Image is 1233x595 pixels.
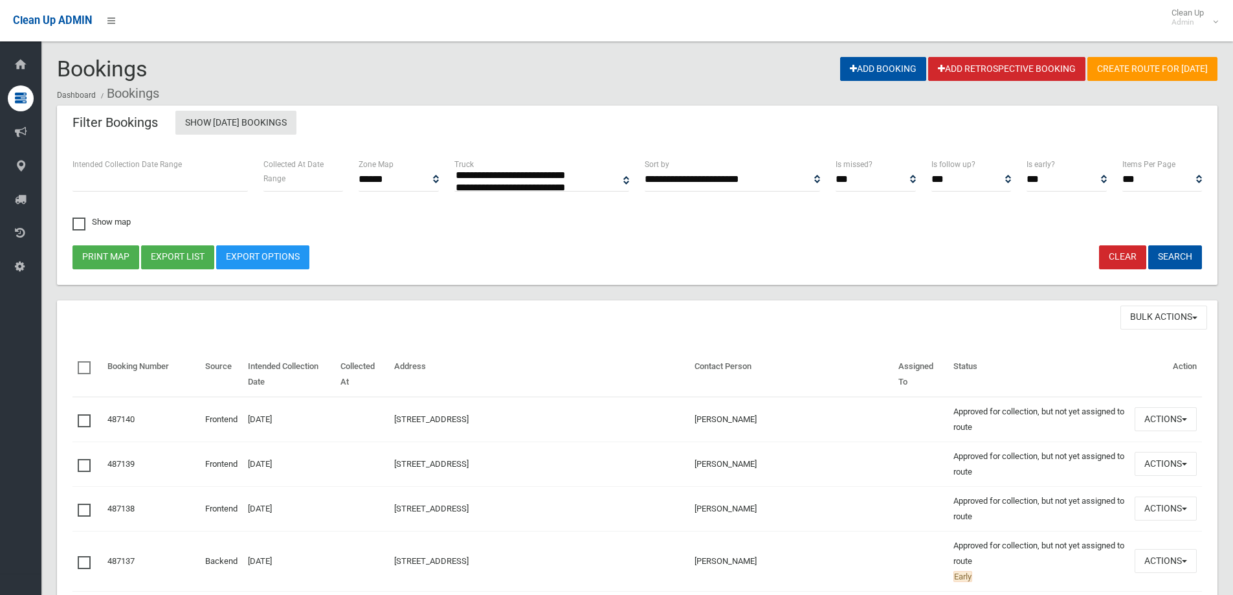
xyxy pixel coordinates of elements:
th: Assigned To [893,352,948,397]
td: Approved for collection, but not yet assigned to route [948,397,1129,442]
span: Early [953,571,972,582]
td: Approved for collection, but not yet assigned to route [948,442,1129,486]
a: 487138 [107,504,135,513]
td: Backend [200,531,243,591]
span: Clean Up [1165,8,1217,27]
a: 487137 [107,556,135,566]
a: [STREET_ADDRESS] [394,459,469,469]
td: Frontend [200,397,243,442]
td: Frontend [200,442,243,486]
button: Print map [72,245,139,269]
td: [DATE] [243,486,335,531]
button: Bulk Actions [1120,306,1207,330]
a: Export Options [216,245,309,269]
th: Intended Collection Date [243,352,335,397]
a: 487139 [107,459,135,469]
a: Add Retrospective Booking [928,57,1085,81]
th: Booking Number [102,352,200,397]
a: [STREET_ADDRESS] [394,556,469,566]
button: Actions [1135,407,1197,431]
span: Show map [72,218,131,226]
td: [PERSON_NAME] [689,486,894,531]
button: Search [1148,245,1202,269]
th: Action [1129,352,1202,397]
td: [PERSON_NAME] [689,442,894,486]
a: Show [DATE] Bookings [175,111,296,135]
a: Clear [1099,245,1146,269]
small: Admin [1172,17,1204,27]
a: [STREET_ADDRESS] [394,414,469,424]
li: Bookings [98,82,159,106]
th: Collected At [335,352,389,397]
td: [PERSON_NAME] [689,397,894,442]
label: Truck [454,157,474,172]
button: Export list [141,245,214,269]
span: Clean Up ADMIN [13,14,92,27]
button: Actions [1135,452,1197,476]
button: Actions [1135,497,1197,521]
a: Add Booking [840,57,926,81]
th: Address [389,352,689,397]
td: Frontend [200,486,243,531]
td: [DATE] [243,397,335,442]
td: Approved for collection, but not yet assigned to route [948,531,1129,591]
a: 487140 [107,414,135,424]
td: [PERSON_NAME] [689,531,894,591]
th: Source [200,352,243,397]
header: Filter Bookings [57,110,173,135]
th: Contact Person [689,352,894,397]
button: Actions [1135,549,1197,573]
a: Dashboard [57,91,96,100]
span: Bookings [57,56,148,82]
a: Create route for [DATE] [1087,57,1217,81]
a: [STREET_ADDRESS] [394,504,469,513]
td: [DATE] [243,442,335,486]
td: Approved for collection, but not yet assigned to route [948,486,1129,531]
td: [DATE] [243,531,335,591]
th: Status [948,352,1129,397]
